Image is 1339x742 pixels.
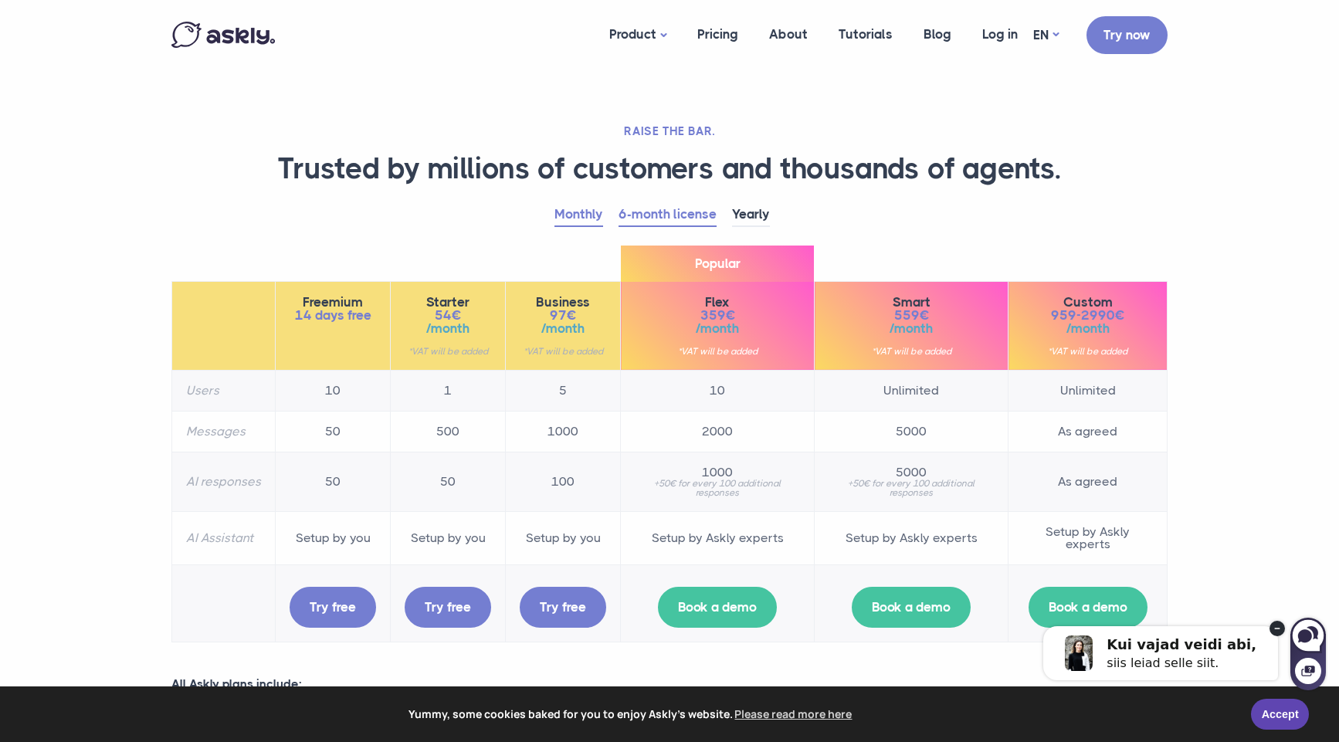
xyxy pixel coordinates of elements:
td: 100 [506,452,621,511]
th: Messages [172,411,276,452]
small: *VAT will be added [635,347,800,356]
span: Flex [635,296,800,309]
a: Log in [967,5,1033,64]
span: /month [405,322,491,335]
a: Book a demo [1029,587,1147,628]
td: Setup by you [506,511,621,564]
h1: Trusted by millions of customers and thousands of agents. [171,151,1168,188]
small: +50€ for every 100 additional responses [635,479,800,497]
a: Product [594,5,682,66]
span: /month [635,322,800,335]
td: 5 [506,370,621,411]
small: *VAT will be added [1022,347,1153,356]
span: 5000 [829,466,994,479]
a: Blog [908,5,967,64]
span: 359€ [635,309,800,322]
td: 5000 [815,411,1008,452]
th: AI responses [172,452,276,511]
a: EN [1033,24,1059,46]
span: /month [520,322,606,335]
a: Try free [520,587,606,628]
a: About [754,5,823,64]
td: 2000 [621,411,815,452]
span: /month [829,322,994,335]
span: 97€ [520,309,606,322]
th: Users [172,370,276,411]
small: *VAT will be added [405,347,491,356]
td: Setup by Askly experts [1008,511,1168,564]
td: Unlimited [1008,370,1168,411]
span: 14 days free [290,309,376,322]
span: Freemium [290,296,376,309]
iframe: Askly chat [1010,598,1327,692]
span: Business [520,296,606,309]
td: Setup by you [391,511,506,564]
a: Tutorials [823,5,908,64]
th: AI Assistant [172,511,276,564]
span: 54€ [405,309,491,322]
td: 10 [276,370,391,411]
small: *VAT will be added [829,347,994,356]
a: Monthly [554,203,603,227]
span: As agreed [1022,476,1153,488]
img: Askly [171,22,275,48]
span: Yummy, some cookies baked for you to enjoy Askly's website. [22,703,1240,726]
span: Starter [405,296,491,309]
span: /month [1022,322,1153,335]
td: 10 [621,370,815,411]
a: Accept [1251,699,1309,730]
small: *VAT will be added [520,347,606,356]
a: learn more about cookies [733,703,855,726]
td: 1000 [506,411,621,452]
span: Custom [1022,296,1153,309]
a: Book a demo [852,587,971,628]
a: Try free [290,587,376,628]
span: Smart [829,296,994,309]
strong: All Askly plans include: [171,676,302,691]
a: Try free [405,587,491,628]
a: Try now [1086,16,1168,54]
td: Setup by Askly experts [815,511,1008,564]
small: +50€ for every 100 additional responses [829,479,994,497]
td: 1 [391,370,506,411]
span: 559€ [829,309,994,322]
span: Popular [621,246,814,282]
a: Yearly [732,203,770,227]
h2: RAISE THE BAR. [171,124,1168,139]
td: 50 [391,452,506,511]
td: Unlimited [815,370,1008,411]
td: Setup by Askly experts [621,511,815,564]
td: 50 [276,411,391,452]
td: Setup by you [276,511,391,564]
span: 959-2990€ [1022,309,1153,322]
a: Book a demo [658,587,777,628]
td: 500 [391,411,506,452]
td: 50 [276,452,391,511]
span: 1000 [635,466,800,479]
td: As agreed [1008,411,1168,452]
a: Pricing [682,5,754,64]
a: 6-month license [619,203,717,227]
